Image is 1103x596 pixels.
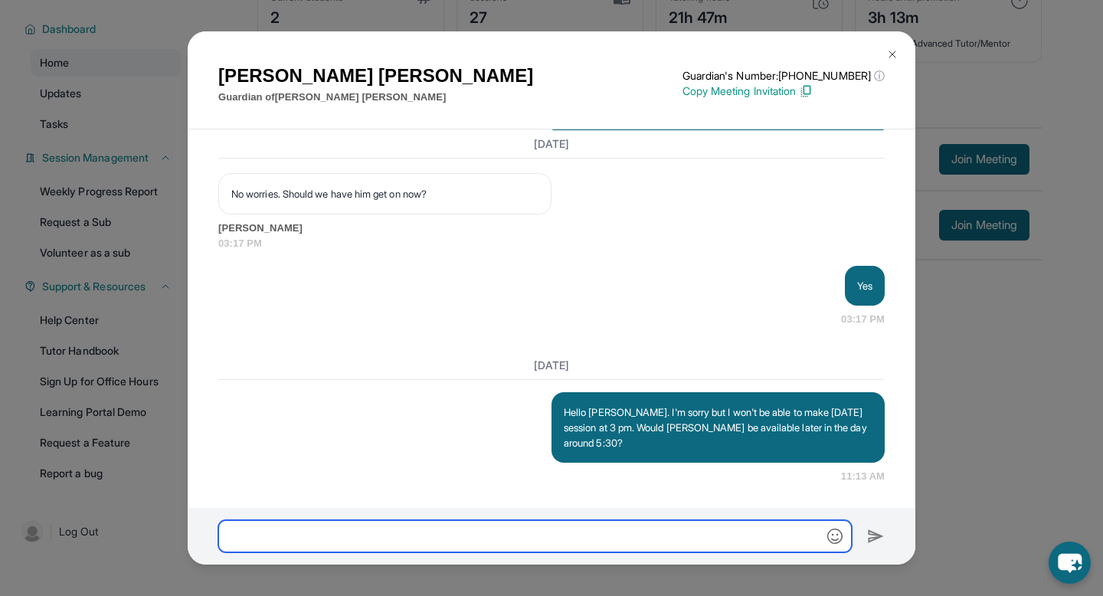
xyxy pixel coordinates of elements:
[218,136,885,151] h3: [DATE]
[682,68,885,84] p: Guardian's Number: [PHONE_NUMBER]
[857,278,872,293] p: Yes
[564,404,872,450] p: Hello [PERSON_NAME]. I'm sorry but I won't be able to make [DATE] session at 3 pm. Would [PERSON_...
[886,48,898,61] img: Close Icon
[682,84,885,99] p: Copy Meeting Invitation
[218,358,885,373] h3: [DATE]
[841,469,885,484] span: 11:13 AM
[827,529,843,544] img: Emoji
[218,90,533,105] p: Guardian of [PERSON_NAME] [PERSON_NAME]
[799,84,813,98] img: Copy Icon
[841,312,885,327] span: 03:17 PM
[218,62,533,90] h1: [PERSON_NAME] [PERSON_NAME]
[231,186,538,201] p: No worries. Should we have him get on now?
[218,236,885,251] span: 03:17 PM
[218,221,885,236] span: [PERSON_NAME]
[867,527,885,545] img: Send icon
[874,68,885,84] span: ⓘ
[1049,542,1091,584] button: chat-button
